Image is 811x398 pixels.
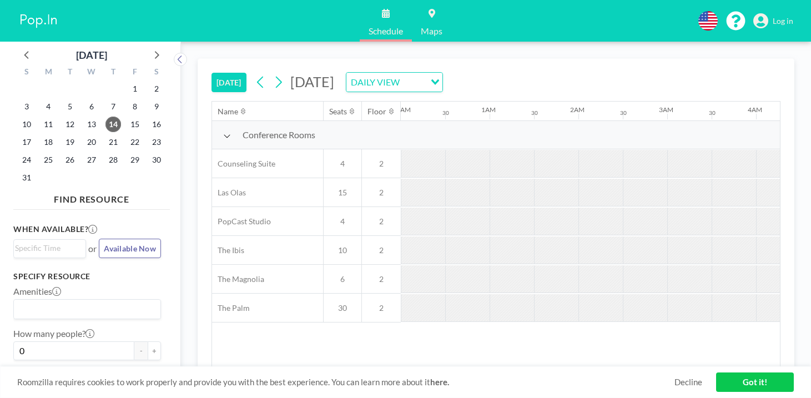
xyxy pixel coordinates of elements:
[362,188,401,198] span: 2
[19,134,34,150] span: Sunday, August 17, 2025
[76,47,107,63] div: [DATE]
[62,134,78,150] span: Tuesday, August 19, 2025
[41,152,56,168] span: Monday, August 25, 2025
[212,159,275,169] span: Counseling Suite
[349,75,402,89] span: DAILY VIEW
[105,99,121,114] span: Thursday, August 7, 2025
[362,159,401,169] span: 2
[709,109,716,117] div: 30
[102,66,124,80] div: T
[19,170,34,185] span: Sunday, August 31, 2025
[41,117,56,132] span: Monday, August 11, 2025
[13,286,61,297] label: Amenities
[403,75,424,89] input: Search for option
[324,245,361,255] span: 10
[481,105,496,114] div: 1AM
[59,66,81,80] div: T
[127,152,143,168] span: Friday, August 29, 2025
[88,243,97,254] span: or
[13,271,161,281] h3: Specify resource
[149,81,164,97] span: Saturday, August 2, 2025
[748,105,762,114] div: 4AM
[105,117,121,132] span: Thursday, August 14, 2025
[84,152,99,168] span: Wednesday, August 27, 2025
[324,188,361,198] span: 15
[773,16,793,26] span: Log in
[212,216,271,226] span: PopCast Studio
[38,66,59,80] div: M
[753,13,793,29] a: Log in
[17,377,674,387] span: Roomzilla requires cookies to work properly and provide you with the best experience. You can lea...
[145,66,167,80] div: S
[324,216,361,226] span: 4
[290,73,334,90] span: [DATE]
[430,377,449,387] a: here.
[13,328,94,339] label: How many people?
[127,134,143,150] span: Friday, August 22, 2025
[149,134,164,150] span: Saturday, August 23, 2025
[62,117,78,132] span: Tuesday, August 12, 2025
[99,239,161,258] button: Available Now
[18,10,60,32] img: organization-logo
[329,107,347,117] div: Seats
[84,99,99,114] span: Wednesday, August 6, 2025
[14,300,160,319] div: Search for option
[16,66,38,80] div: S
[127,117,143,132] span: Friday, August 15, 2025
[62,152,78,168] span: Tuesday, August 26, 2025
[105,152,121,168] span: Thursday, August 28, 2025
[212,303,250,313] span: The Palm
[570,105,585,114] div: 2AM
[346,73,442,92] div: Search for option
[104,244,156,253] span: Available Now
[84,117,99,132] span: Wednesday, August 13, 2025
[716,372,794,392] a: Got it!
[84,134,99,150] span: Wednesday, August 20, 2025
[324,159,361,169] span: 4
[149,117,164,132] span: Saturday, August 16, 2025
[81,66,103,80] div: W
[134,341,148,360] button: -
[367,107,386,117] div: Floor
[392,105,411,114] div: 12AM
[362,303,401,313] span: 2
[41,99,56,114] span: Monday, August 4, 2025
[324,303,361,313] span: 30
[15,302,154,316] input: Search for option
[19,99,34,114] span: Sunday, August 3, 2025
[149,99,164,114] span: Saturday, August 9, 2025
[421,27,442,36] span: Maps
[13,189,170,205] h4: FIND RESOURCE
[324,274,361,284] span: 6
[674,377,702,387] a: Decline
[362,216,401,226] span: 2
[442,109,449,117] div: 30
[218,107,238,117] div: Name
[149,152,164,168] span: Saturday, August 30, 2025
[62,99,78,114] span: Tuesday, August 5, 2025
[19,152,34,168] span: Sunday, August 24, 2025
[105,134,121,150] span: Thursday, August 21, 2025
[212,188,246,198] span: Las Olas
[362,245,401,255] span: 2
[41,134,56,150] span: Monday, August 18, 2025
[14,240,85,256] div: Search for option
[369,27,403,36] span: Schedule
[620,109,627,117] div: 30
[212,274,264,284] span: The Magnolia
[127,81,143,97] span: Friday, August 1, 2025
[124,66,145,80] div: F
[148,341,161,360] button: +
[531,109,538,117] div: 30
[127,99,143,114] span: Friday, August 8, 2025
[243,129,315,140] span: Conference Rooms
[211,73,246,92] button: [DATE]
[659,105,673,114] div: 3AM
[19,117,34,132] span: Sunday, August 10, 2025
[362,274,401,284] span: 2
[15,242,79,254] input: Search for option
[212,245,244,255] span: The Ibis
